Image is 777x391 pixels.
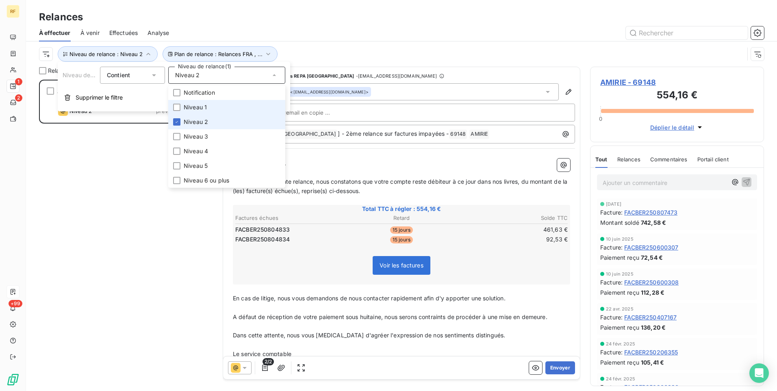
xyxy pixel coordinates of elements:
span: 2/2 [263,358,274,365]
span: A défaut de réception de votre paiement sous huitaine, nous serons contraints de procéder à une m... [233,313,547,320]
span: Dans cette attente, nous vous [MEDICAL_DATA] d'agréer l'expression de nos sentiments distingués. [233,332,505,339]
span: 22 avr. 2025 [606,306,634,311]
span: Supprimer le filtre [76,93,123,102]
span: REPA [GEOGRAPHIC_DATA] [266,130,337,139]
span: FACBER250407167 [624,313,677,321]
span: Total TTC à régler : 554,16 € [234,205,569,213]
span: 10 juin 2025 [606,272,634,276]
span: Paiement reçu [600,358,639,367]
span: À effectuer [39,29,71,37]
div: Open Intercom Messenger [749,363,769,383]
h3: Relances [39,10,83,24]
button: Envoyer [545,361,575,374]
input: Rechercher [626,26,748,39]
div: RF [7,5,20,18]
span: 10 juin 2025 [606,237,634,241]
span: AMIRIE - 69148 [600,77,754,88]
span: Commentaires [650,156,688,163]
span: Niveau 2 [175,71,200,79]
span: [DATE] [606,202,621,206]
button: Déplier le détail [648,123,707,132]
span: Niveau de relance [63,72,112,78]
button: Niveau de relance : Niveau 2 [58,46,158,62]
span: Relance [48,67,69,75]
span: 2 [15,94,22,102]
h3: 554,16 € [600,88,754,104]
span: Malgré la précédente relance, nous constatons que votre compte reste débiteur à ce jour dans nos ... [233,178,569,194]
span: Paiement reçu [600,288,639,297]
th: Retard [346,214,457,222]
span: Plan de relance : Relances FRA , ... [174,51,263,57]
span: ] - 2ème relance sur factures impayées - [338,130,449,137]
button: Supprimer le filtre [58,89,290,106]
span: FACBER250600307 [624,243,678,252]
span: Paiement reçu [600,323,639,332]
span: 1 [15,78,22,85]
span: 15 jours [390,226,413,234]
span: Niveau 3 [184,133,208,141]
span: FACBER250804834 [235,235,290,243]
span: Montant soldé [600,218,639,227]
button: Plan de relance : Relances FRA , ... [163,46,278,62]
div: grid [39,80,213,391]
td: 92,53 € [458,235,568,244]
span: 742,58 € [641,218,666,227]
span: Niveau 1 [184,103,207,111]
td: 461,63 € [458,225,568,234]
span: Contient [107,72,130,78]
span: Niveau 6 ou plus [184,176,229,185]
span: AMIRIE [57,87,78,94]
span: Niveau de relance : Niveau 2 [69,51,143,57]
span: Facture : [600,243,623,252]
span: Niveau 2 [184,118,208,126]
span: Paiement reçu [600,253,639,262]
span: 136,20 € [641,323,666,332]
span: FACBER250600308 [624,278,679,287]
span: 24 févr. 2025 [606,376,635,381]
span: Portail client [697,156,729,163]
span: AMIRIE [469,130,489,139]
span: Analyse [148,29,169,37]
span: Facture : [600,278,623,287]
span: Le service comptable [233,350,291,357]
span: 15 jours [390,236,413,243]
span: FACBER250804833 [235,226,290,234]
span: Facture : [600,208,623,217]
span: Déplier le détail [650,123,695,132]
span: À venir [80,29,100,37]
input: Adresse email en copie ... [263,106,351,119]
img: Logo LeanPay [7,373,20,386]
span: Facture : [600,313,623,321]
span: Effectuées [109,29,138,37]
span: Niveau 4 [184,147,208,155]
span: FACBER250206355 [624,348,678,356]
span: En cas de litige, nous vous demandons de nous contacter rapidement afin d'y apporter une solution. [233,295,506,302]
span: Voir les factures [380,262,423,269]
span: 72,54 € [641,253,663,262]
span: 24 févr. 2025 [606,341,635,346]
th: Factures échues [235,214,345,222]
span: Compta Clients REPA [GEOGRAPHIC_DATA] [258,74,354,78]
span: +99 [9,300,22,307]
span: 69148 [449,130,467,139]
span: - [EMAIL_ADDRESS][DOMAIN_NAME] [356,74,437,78]
span: Facture : [600,348,623,356]
span: 0 [599,115,602,122]
th: Solde TTC [458,214,568,222]
span: Relances [617,156,640,163]
span: Niveau 5 [184,162,208,170]
span: Tout [595,156,608,163]
span: 112,28 € [641,288,664,297]
span: FACBER250807473 [624,208,677,217]
span: Notification [184,89,215,97]
div: <[EMAIL_ADDRESS][DOMAIN_NAME]> [266,89,369,95]
span: 105,41 € [641,358,664,367]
